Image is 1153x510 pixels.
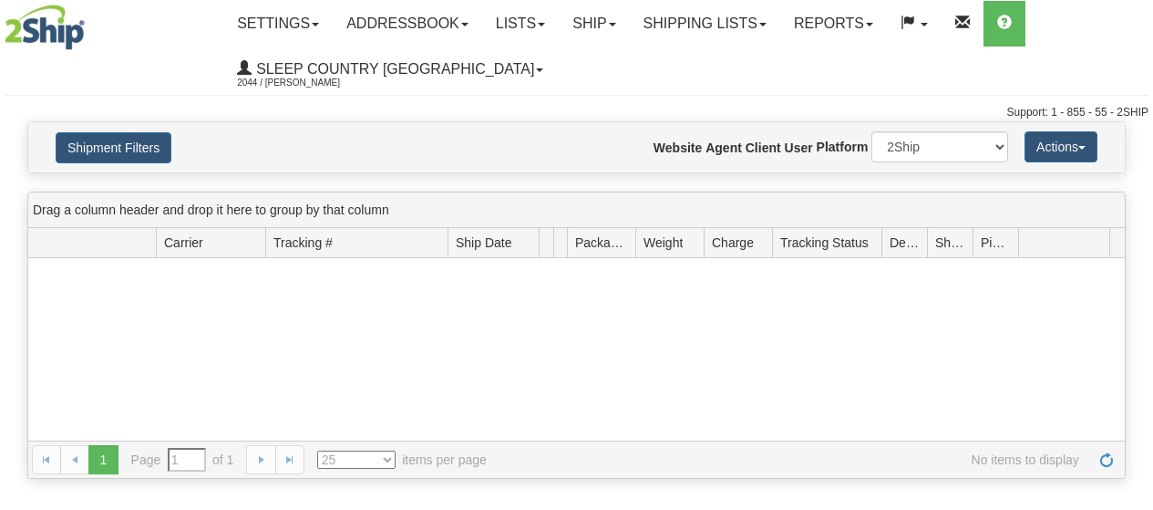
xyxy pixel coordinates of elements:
[785,139,813,157] label: User
[780,234,869,252] span: Tracking Status
[1024,131,1097,162] button: Actions
[456,234,511,252] span: Ship Date
[643,234,683,252] span: Weight
[654,139,702,157] label: Website
[273,234,333,252] span: Tracking #
[223,47,557,92] a: Sleep Country [GEOGRAPHIC_DATA] 2044 / [PERSON_NAME]
[780,1,887,47] a: Reports
[237,74,374,92] span: 2044 / [PERSON_NAME]
[890,234,920,252] span: Delivery Status
[1092,445,1121,474] a: Refresh
[482,1,559,47] a: Lists
[56,132,171,163] button: Shipment Filters
[712,234,754,252] span: Charge
[252,61,534,77] span: Sleep Country [GEOGRAPHIC_DATA]
[5,105,1148,120] div: Support: 1 - 855 - 55 - 2SHIP
[223,1,333,47] a: Settings
[317,451,487,469] span: items per page
[559,1,629,47] a: Ship
[5,5,85,50] img: logo2044.jpg
[705,139,742,157] label: Agent
[575,234,628,252] span: Packages
[164,234,203,252] span: Carrier
[333,1,482,47] a: Addressbook
[981,234,1011,252] span: Pickup Status
[630,1,780,47] a: Shipping lists
[817,138,869,156] label: Platform
[88,445,118,474] span: 1
[935,234,965,252] span: Shipment Issues
[746,139,781,157] label: Client
[131,448,234,472] span: Page of 1
[512,451,1079,469] span: No items to display
[28,193,1125,228] div: grid grouping header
